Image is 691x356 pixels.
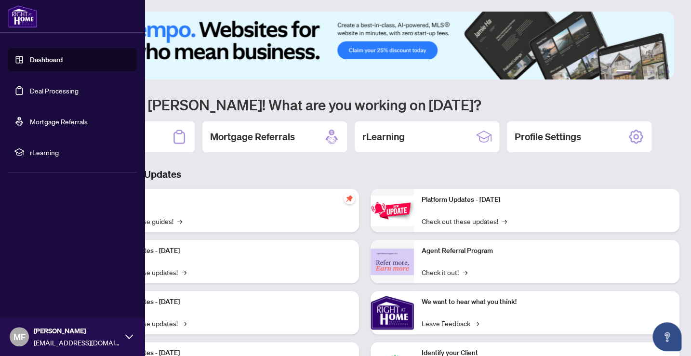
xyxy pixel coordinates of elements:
[463,267,467,277] span: →
[30,55,63,64] a: Dashboard
[643,70,647,74] button: 3
[422,297,672,307] p: We want to hear what you think!
[34,326,120,336] span: [PERSON_NAME]
[422,318,479,329] a: Leave Feedback→
[371,249,414,275] img: Agent Referral Program
[616,70,631,74] button: 1
[8,5,38,28] img: logo
[422,267,467,277] a: Check it out!→
[182,267,186,277] span: →
[177,216,182,226] span: →
[101,297,351,307] p: Platform Updates - [DATE]
[474,318,479,329] span: →
[422,216,507,226] a: Check out these updates!→
[652,322,681,351] button: Open asap
[50,168,679,181] h3: Brokerage & Industry Updates
[422,195,672,205] p: Platform Updates - [DATE]
[502,216,507,226] span: →
[13,330,26,343] span: MF
[101,246,351,256] p: Platform Updates - [DATE]
[30,86,79,95] a: Deal Processing
[344,193,355,204] span: pushpin
[30,117,88,126] a: Mortgage Referrals
[362,130,405,144] h2: rLearning
[182,318,186,329] span: →
[50,95,679,114] h1: Welcome back [PERSON_NAME]! What are you working on [DATE]?
[658,70,662,74] button: 5
[34,337,120,348] span: [EMAIL_ADDRESS][DOMAIN_NAME]
[371,196,414,226] img: Platform Updates - June 23, 2025
[210,130,295,144] h2: Mortgage Referrals
[101,195,351,205] p: Self-Help
[371,291,414,334] img: We want to hear what you think!
[515,130,581,144] h2: Profile Settings
[30,147,130,158] span: rLearning
[635,70,639,74] button: 2
[50,12,674,79] img: Slide 0
[666,70,670,74] button: 6
[422,246,672,256] p: Agent Referral Program
[651,70,654,74] button: 4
